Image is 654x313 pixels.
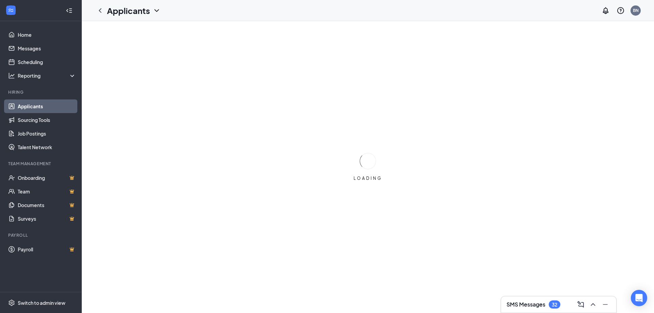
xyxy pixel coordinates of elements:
a: Talent Network [18,140,76,154]
div: Team Management [8,161,75,167]
div: Switch to admin view [18,299,65,306]
svg: QuestionInfo [617,6,625,15]
a: Sourcing Tools [18,113,76,127]
svg: Analysis [8,72,15,79]
a: Job Postings [18,127,76,140]
button: ComposeMessage [575,299,586,310]
div: BN [633,7,639,13]
h1: Applicants [107,5,150,16]
svg: ChevronLeft [96,6,104,15]
div: Payroll [8,232,75,238]
svg: Notifications [602,6,610,15]
svg: ComposeMessage [577,300,585,309]
a: TeamCrown [18,185,76,198]
button: Minimize [600,299,611,310]
svg: Settings [8,299,15,306]
svg: ChevronDown [153,6,161,15]
div: Reporting [18,72,76,79]
a: DocumentsCrown [18,198,76,212]
div: 32 [552,302,557,308]
div: Hiring [8,89,75,95]
a: PayrollCrown [18,242,76,256]
h3: SMS Messages [507,301,545,308]
div: Open Intercom Messenger [631,290,647,306]
a: Home [18,28,76,42]
button: ChevronUp [588,299,598,310]
svg: Collapse [66,7,73,14]
a: OnboardingCrown [18,171,76,185]
svg: Minimize [601,300,609,309]
a: SurveysCrown [18,212,76,225]
a: Applicants [18,99,76,113]
svg: WorkstreamLogo [7,7,14,14]
a: Messages [18,42,76,55]
a: Scheduling [18,55,76,69]
svg: ChevronUp [589,300,597,309]
div: LOADING [351,175,385,181]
